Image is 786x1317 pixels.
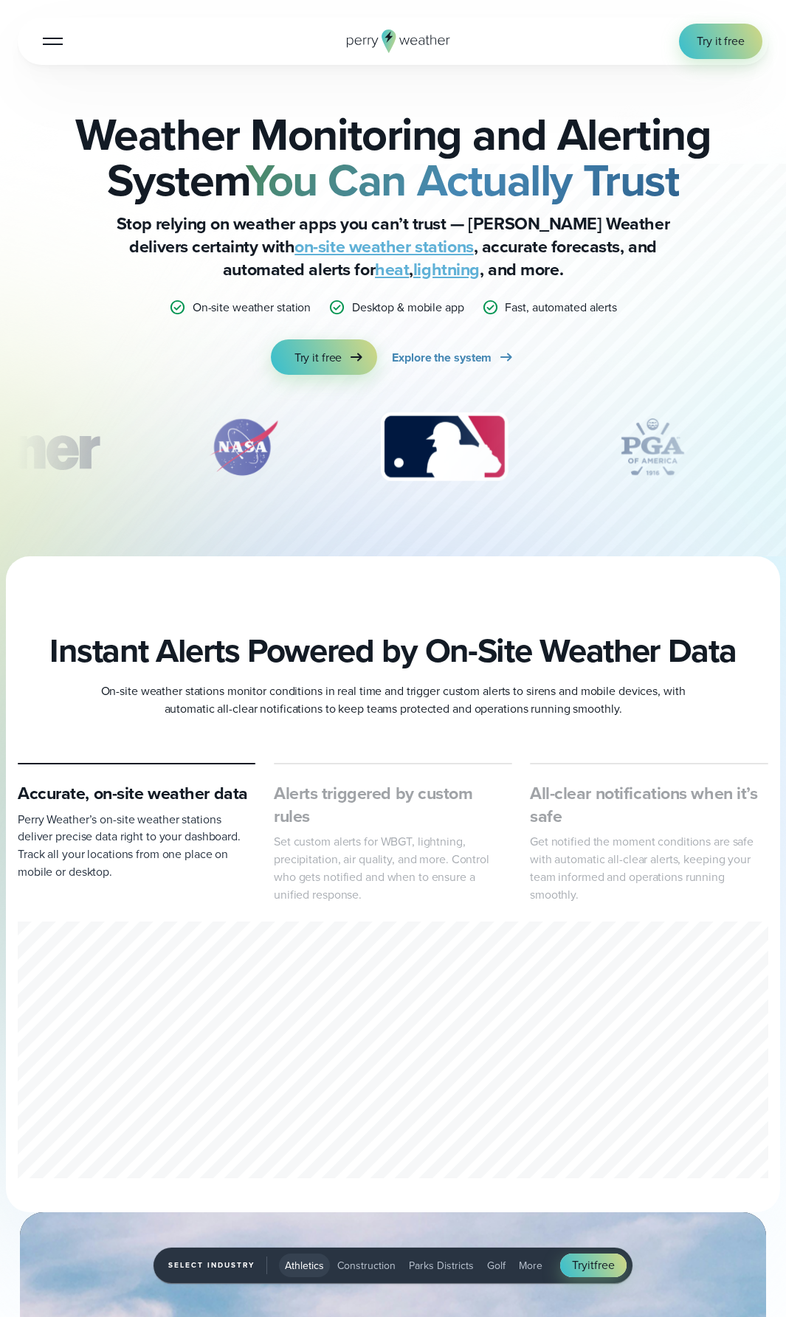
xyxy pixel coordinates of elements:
[337,1258,396,1273] span: Construction
[392,349,492,367] span: Explore the system
[593,410,711,484] div: 4 of 12
[530,833,768,903] p: Get notified the moment conditions are safe with automatic all-clear alerts, keeping your team in...
[366,410,522,484] img: MLB.svg
[392,339,515,375] a: Explore the system
[572,1256,614,1274] span: Try free
[513,1254,548,1277] button: More
[285,1258,324,1273] span: Athletics
[18,112,768,204] h2: Weather Monitoring and Alerting System
[481,1254,511,1277] button: Golf
[98,682,689,718] p: On-site weather stations monitor conditions in real time and trigger custom alerts to sirens and ...
[697,32,745,50] span: Try it free
[375,257,409,282] a: heat
[274,782,512,828] h3: Alerts triggered by custom rules
[560,1254,626,1277] a: Tryitfree
[246,147,679,213] strong: You Can Actually Trust
[271,339,378,375] a: Try it free
[18,782,256,805] h3: Accurate, on-site weather data
[18,811,256,881] p: Perry Weather’s on-site weather stations deliver precise data right to your dashboard. Track all ...
[587,1256,594,1273] span: it
[168,1256,267,1274] span: Select Industry
[366,410,522,484] div: 3 of 12
[18,410,768,491] div: slideshow
[192,410,295,484] div: 2 of 12
[18,922,768,1183] div: slideshow
[18,922,768,1183] div: 1 of 3
[409,1258,474,1273] span: Parks Districts
[274,833,512,903] p: Set custom alerts for WBGT, lightning, precipitation, air quality, and more. Control who gets not...
[487,1258,506,1273] span: Golf
[530,782,768,828] h3: All-clear notifications when it’s safe
[403,1254,480,1277] button: Parks Districts
[49,631,736,671] h2: Instant Alerts Powered by On-Site Weather Data
[294,349,342,367] span: Try it free
[413,257,480,282] a: lightning
[98,212,689,281] p: Stop relying on weather apps you can’t trust — [PERSON_NAME] Weather delivers certainty with , ac...
[352,299,464,317] p: Desktop & mobile app
[279,1254,330,1277] button: Athletics
[505,299,617,317] p: Fast, automated alerts
[679,24,762,59] a: Try it free
[294,234,473,259] a: on-site weather stations
[193,299,311,317] p: On-site weather station
[331,1254,401,1277] button: Construction
[593,410,711,484] img: PGA.svg
[192,410,295,484] img: NASA.svg
[519,1258,542,1273] span: More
